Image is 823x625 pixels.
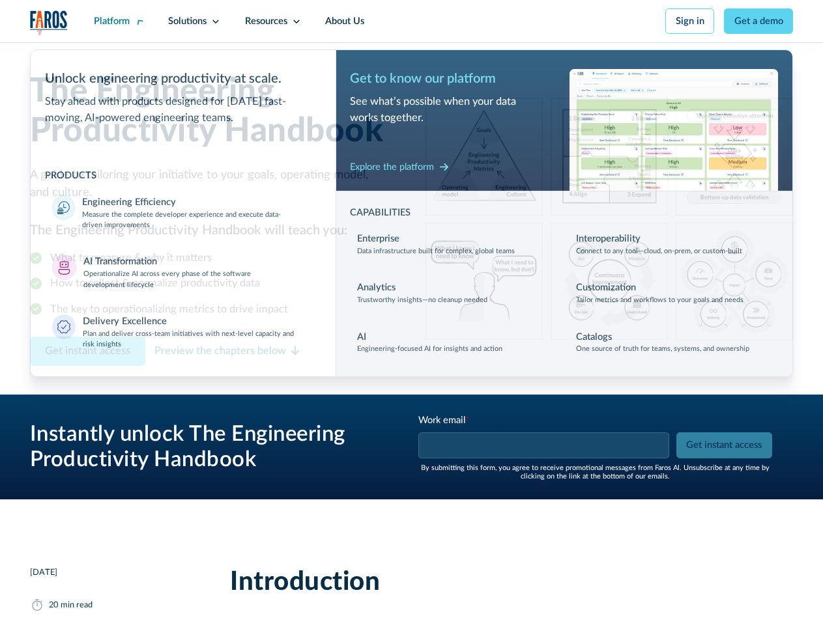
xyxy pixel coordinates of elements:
p: Data infrastructure built for complex, global teams [357,246,515,257]
img: Logo of the analytics and reporting company Faros. [30,10,68,35]
a: Sign in [665,8,714,34]
div: Stay ahead with products designed for [DATE] fast-moving, AI-powered engineering teams. [45,94,321,126]
p: Engineering-focused AI for insights and action [357,344,502,354]
div: Customization [576,281,636,295]
div: PRODUCTS [45,169,321,183]
a: CustomizationTailor metrics and workflows to your goals and needs [569,274,778,313]
div: Catalogs [576,330,612,344]
a: AnalyticsTrustworthy insights—no cleanup needed [350,274,559,313]
img: Workflow productivity trends heatmap chart [570,69,778,191]
a: CatalogsOne source of truth for teams, systems, and ownership [569,323,778,362]
a: Explore the platform [350,158,448,176]
div: See what’s possible when your data works together. [350,94,558,126]
a: Get a demo [724,8,793,34]
p: Operationalize AI across every phase of the software development lifecycle [83,269,313,290]
div: 20 [49,599,58,611]
div: Explore the platform [350,160,434,174]
div: [DATE] [30,566,57,579]
h2: Introduction [230,566,793,598]
div: CAPABILITIES [350,206,778,220]
form: Email Form [416,413,774,480]
div: Work email [418,413,671,428]
div: Unlock engineering productivity at scale. [45,69,321,89]
div: Analytics [357,281,396,295]
div: Interoperability [576,232,641,246]
a: AI TransformationOperationalize AI across every phase of the software development lifecycle [45,247,321,298]
p: Connect to any tool—cloud, on-prem, or custom-built [576,246,742,257]
div: Engineering Efficiency [82,195,176,210]
a: EnterpriseData infrastructure built for complex, global teams [350,225,559,264]
div: Enterprise [357,232,399,246]
a: Delivery ExcellencePlan and deliver cross-team initiatives with next-level capacity and risk insi... [45,307,321,357]
h3: Instantly unlock The Engineering Productivity Handbook [30,421,388,473]
div: Get to know our platform [350,69,558,89]
div: Solutions [168,14,207,29]
p: Trustworthy insights—no cleanup needed [357,295,487,305]
nav: Platform [30,42,794,377]
div: AI Transformation [83,255,157,269]
a: InteroperabilityConnect to any tool—cloud, on-prem, or custom-built [569,225,778,264]
p: Tailor metrics and workflows to your goals and needs [576,295,744,305]
div: Platform [94,14,130,29]
div: Delivery Excellence [83,314,167,329]
p: Plan and deliver cross-team initiatives with next-level capacity and risk insights [83,329,313,350]
p: Measure the complete developer experience and execute data-driven improvements [82,210,313,231]
div: AI [357,330,366,344]
div: By submitting this form, you agree to receive promotional messages from Faros Al. Unsubscribe at ... [416,464,774,480]
a: Engineering EfficiencyMeasure the complete developer experience and execute data-driven improvements [45,188,321,238]
div: min read [61,599,93,611]
a: home [30,10,68,35]
a: AIEngineering-focused AI for insights and action [350,323,559,362]
div: Resources [245,14,287,29]
p: One source of truth for teams, systems, and ownership [576,344,749,354]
